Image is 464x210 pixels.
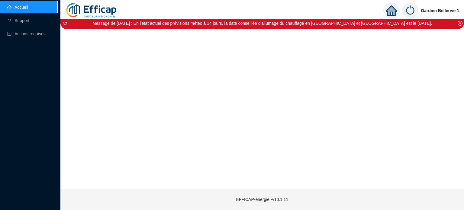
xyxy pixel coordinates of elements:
[62,21,67,26] i: 1 / 3
[7,32,11,36] span: check-square
[92,20,432,27] div: Message de [DATE] : En l'état actuel des prévisions météo à 14 jours, la date conseillée d'alluma...
[458,21,462,26] span: close-circle
[7,5,28,10] a: homeAccueil
[402,2,418,19] img: power
[7,18,29,23] a: questionSupport
[386,5,397,16] span: home
[14,31,46,36] span: Actions requises
[236,197,288,202] span: EFFICAP-énergie - v10.1.11
[421,1,459,20] span: Gardien Bellerive 1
